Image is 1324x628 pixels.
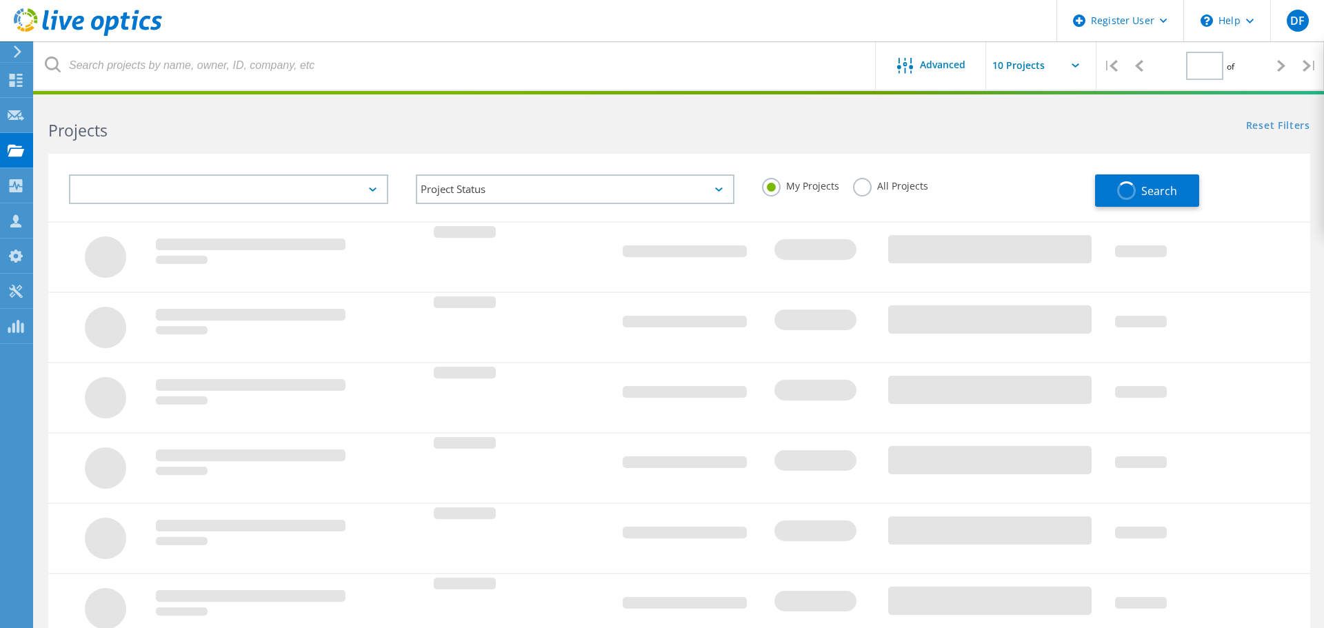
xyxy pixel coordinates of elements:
[1096,41,1125,90] div: |
[1290,15,1305,26] span: DF
[48,119,108,141] b: Projects
[1141,183,1177,199] span: Search
[1201,14,1213,27] svg: \n
[1227,61,1234,72] span: of
[762,178,839,191] label: My Projects
[1296,41,1324,90] div: |
[34,41,876,90] input: Search projects by name, owner, ID, company, etc
[1246,121,1310,132] a: Reset Filters
[416,174,735,204] div: Project Status
[1095,174,1199,207] button: Search
[920,60,965,70] span: Advanced
[853,178,928,191] label: All Projects
[14,29,162,39] a: Live Optics Dashboard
